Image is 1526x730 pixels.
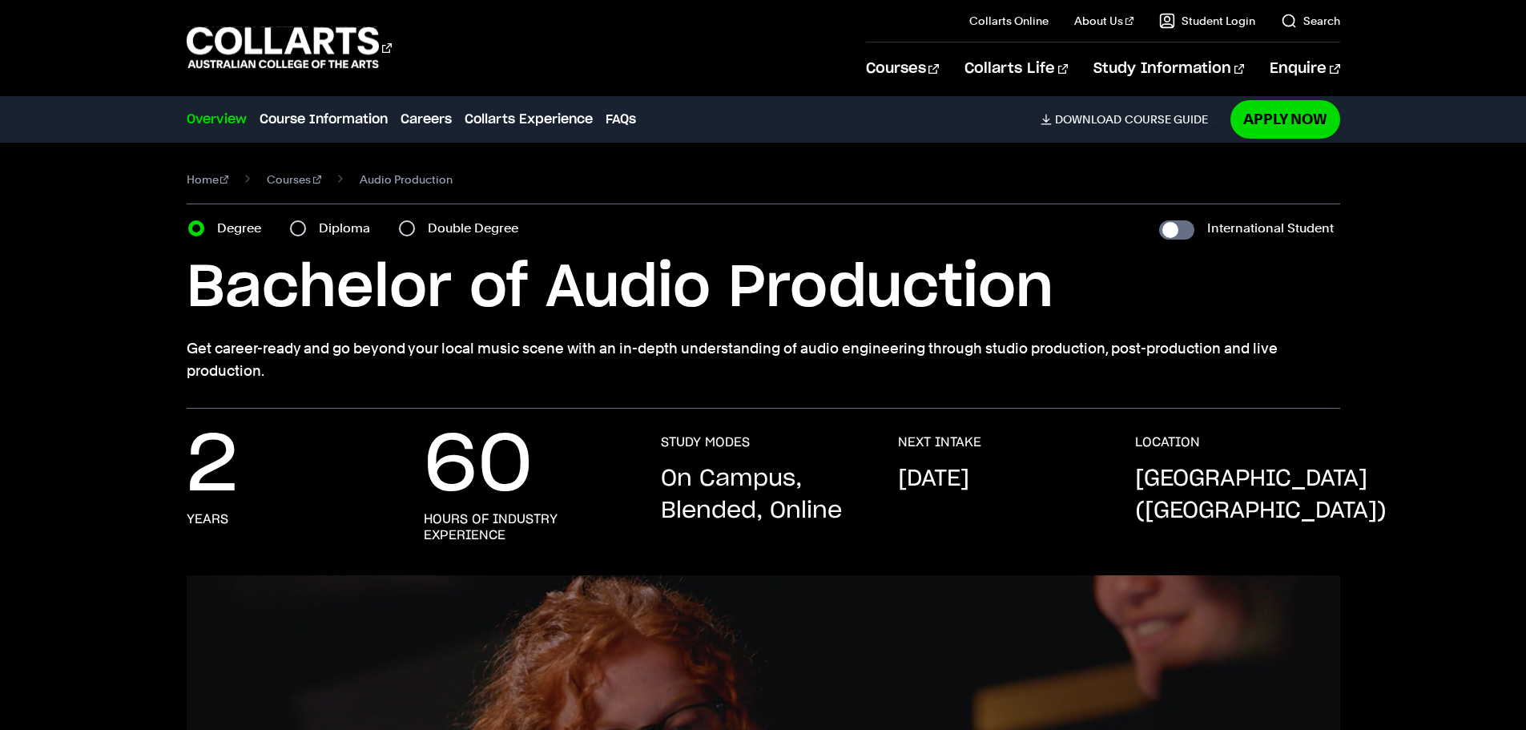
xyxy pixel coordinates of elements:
[465,110,593,129] a: Collarts Experience
[1093,42,1244,95] a: Study Information
[898,434,981,450] h3: NEXT INTAKE
[898,463,969,495] p: [DATE]
[260,110,388,129] a: Course Information
[1230,100,1340,138] a: Apply Now
[428,217,528,240] label: Double Degree
[187,434,238,498] p: 2
[187,110,247,129] a: Overview
[187,511,228,527] h3: Years
[969,13,1049,29] a: Collarts Online
[360,168,453,191] span: Audio Production
[424,434,533,498] p: 60
[187,252,1340,325] h1: Bachelor of Audio Production
[187,168,229,191] a: Home
[964,42,1068,95] a: Collarts Life
[866,42,939,95] a: Courses
[1041,112,1221,127] a: DownloadCourse Guide
[424,511,629,543] h3: Hours of Industry Experience
[217,217,271,240] label: Degree
[661,434,750,450] h3: STUDY MODES
[401,110,452,129] a: Careers
[187,25,392,71] div: Go to homepage
[661,463,866,527] p: On Campus, Blended, Online
[1159,13,1255,29] a: Student Login
[187,337,1340,382] p: Get career-ready and go beyond your local music scene with an in-depth understanding of audio eng...
[1207,217,1334,240] label: International Student
[1281,13,1340,29] a: Search
[1135,434,1200,450] h3: LOCATION
[1055,112,1121,127] span: Download
[267,168,321,191] a: Courses
[606,110,636,129] a: FAQs
[1135,463,1387,527] p: [GEOGRAPHIC_DATA] ([GEOGRAPHIC_DATA])
[319,217,380,240] label: Diploma
[1074,13,1133,29] a: About Us
[1270,42,1339,95] a: Enquire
